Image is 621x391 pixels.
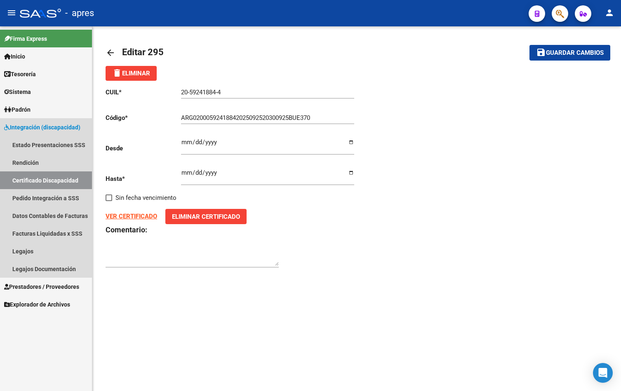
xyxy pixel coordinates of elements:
mat-icon: save [536,47,546,57]
mat-icon: person [605,8,614,18]
button: Guardar cambios [529,45,610,60]
span: Integración (discapacidad) [4,123,80,132]
span: Guardar cambios [546,49,604,57]
mat-icon: delete [112,68,122,78]
p: CUIL [106,88,181,97]
strong: Comentario: [106,225,147,234]
p: Hasta [106,174,181,183]
span: Prestadores / Proveedores [4,282,79,291]
span: Sistema [4,87,31,96]
mat-icon: arrow_back [106,48,115,58]
span: Sin fecha vencimiento [115,193,176,203]
p: Desde [106,144,181,153]
span: Padrón [4,105,31,114]
span: Editar 295 [122,47,164,57]
span: Eliminar Certificado [172,213,240,220]
button: Eliminar Certificado [165,209,247,224]
a: VER CERTIFICADO [106,213,157,220]
mat-icon: menu [7,8,16,18]
span: Explorador de Archivos [4,300,70,309]
span: Firma Express [4,34,47,43]
button: Eliminar [106,66,157,81]
div: Open Intercom Messenger [593,363,613,383]
span: Eliminar [112,70,150,77]
span: - apres [65,4,94,22]
span: Tesorería [4,70,36,79]
span: Inicio [4,52,25,61]
p: Código [106,113,181,122]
